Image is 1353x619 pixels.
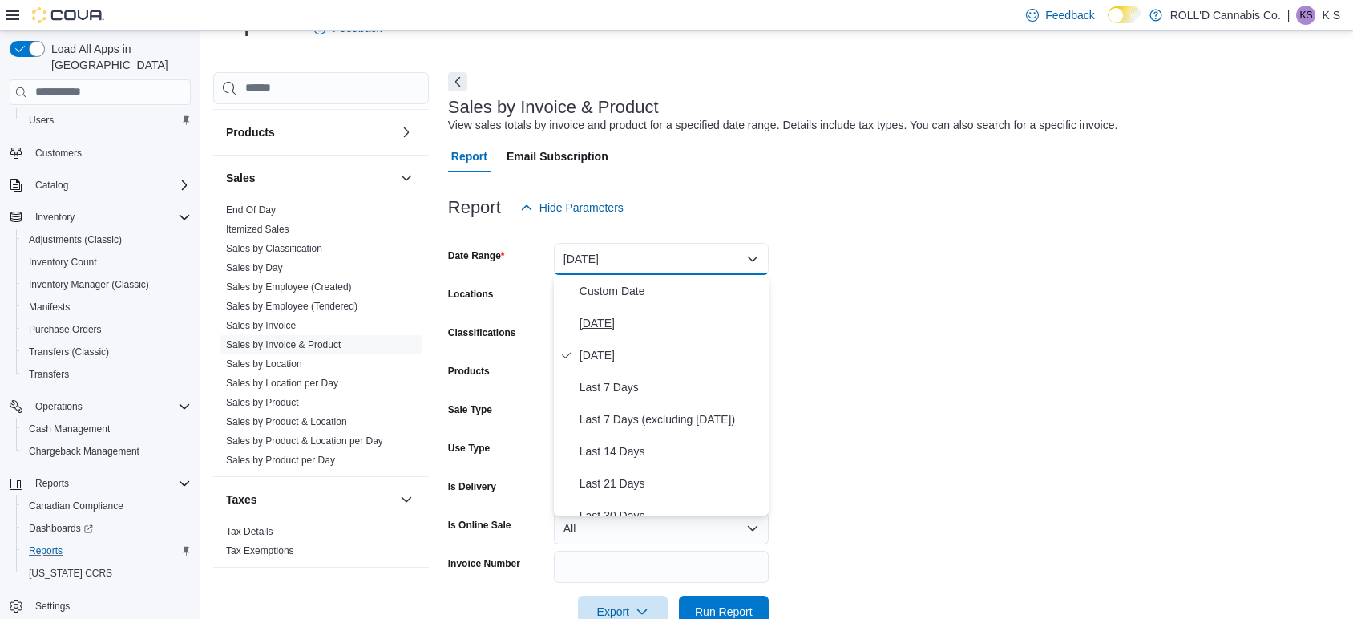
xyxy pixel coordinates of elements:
[226,492,257,508] h3: Taxes
[448,98,659,117] h3: Sales by Invoice & Product
[35,211,75,224] span: Inventory
[22,111,60,130] a: Users
[29,567,112,580] span: [US_STATE] CCRS
[1108,6,1141,23] input: Dark Mode
[16,517,197,540] a: Dashboards
[16,341,197,363] button: Transfers (Classic)
[29,144,88,163] a: Customers
[22,111,191,130] span: Users
[16,296,197,318] button: Manifests
[29,368,69,381] span: Transfers
[226,377,338,390] span: Sales by Location per Day
[29,423,110,435] span: Cash Management
[16,440,197,463] button: Chargeback Management
[22,365,75,384] a: Transfers
[226,416,347,427] a: Sales by Product & Location
[226,319,296,332] span: Sales by Invoice
[22,519,191,538] span: Dashboards
[226,492,394,508] button: Taxes
[22,297,76,317] a: Manifests
[580,314,762,333] span: [DATE]
[29,522,93,535] span: Dashboards
[226,320,296,331] a: Sales by Invoice
[29,474,75,493] button: Reports
[448,198,501,217] h3: Report
[397,168,416,188] button: Sales
[213,522,429,567] div: Taxes
[1170,6,1281,25] p: ROLL'D Cannabis Co.
[554,243,769,275] button: [DATE]
[35,600,70,613] span: Settings
[1045,7,1094,23] span: Feedback
[580,442,762,461] span: Last 14 Days
[514,192,630,224] button: Hide Parameters
[29,346,109,358] span: Transfers (Classic)
[16,495,197,517] button: Canadian Compliance
[29,176,75,195] button: Catalog
[448,442,490,455] label: Use Type
[1108,23,1109,24] span: Dark Mode
[448,519,511,532] label: Is Online Sale
[448,326,516,339] label: Classifications
[226,300,357,313] span: Sales by Employee (Tendered)
[226,339,341,350] a: Sales by Invoice & Product
[35,179,68,192] span: Catalog
[226,454,335,467] span: Sales by Product per Day
[22,342,191,362] span: Transfers (Classic)
[29,500,123,512] span: Canadian Compliance
[22,365,191,384] span: Transfers
[448,557,520,570] label: Invoice Number
[29,323,102,336] span: Purchase Orders
[22,564,119,583] a: [US_STATE] CCRS
[448,117,1118,134] div: View sales totals by invoice and product for a specified date range. Details include tax types. Y...
[22,297,191,317] span: Manifests
[3,594,197,617] button: Settings
[226,358,302,370] a: Sales by Location
[226,545,294,556] a: Tax Exemptions
[226,544,294,557] span: Tax Exemptions
[22,496,130,516] a: Canadian Compliance
[32,7,104,23] img: Cova
[226,204,276,216] a: End Of Day
[226,435,383,447] a: Sales by Product & Location per Day
[29,143,191,163] span: Customers
[35,147,82,160] span: Customers
[29,597,76,616] a: Settings
[580,410,762,429] span: Last 7 Days (excluding [DATE])
[29,397,191,416] span: Operations
[226,301,357,312] a: Sales by Employee (Tendered)
[226,261,283,274] span: Sales by Day
[226,281,352,293] a: Sales by Employee (Created)
[507,140,608,172] span: Email Subscription
[22,253,191,272] span: Inventory Count
[29,474,191,493] span: Reports
[3,472,197,495] button: Reports
[22,419,191,439] span: Cash Management
[29,114,54,127] span: Users
[22,275,191,294] span: Inventory Manager (Classic)
[226,170,256,186] h3: Sales
[22,230,128,249] a: Adjustments (Classic)
[397,123,416,142] button: Products
[16,318,197,341] button: Purchase Orders
[29,544,63,557] span: Reports
[580,474,762,493] span: Last 21 Days
[29,301,70,314] span: Manifests
[16,418,197,440] button: Cash Management
[22,442,191,461] span: Chargeback Management
[580,506,762,525] span: Last 30 Days
[16,562,197,585] button: [US_STATE] CCRS
[226,455,335,466] a: Sales by Product per Day
[29,233,122,246] span: Adjustments (Classic)
[1296,6,1315,25] div: K S
[448,480,496,493] label: Is Delivery
[226,124,394,140] button: Products
[22,541,191,560] span: Reports
[539,200,624,216] span: Hide Parameters
[226,525,273,538] span: Tax Details
[22,342,115,362] a: Transfers (Classic)
[448,365,490,378] label: Products
[16,251,197,273] button: Inventory Count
